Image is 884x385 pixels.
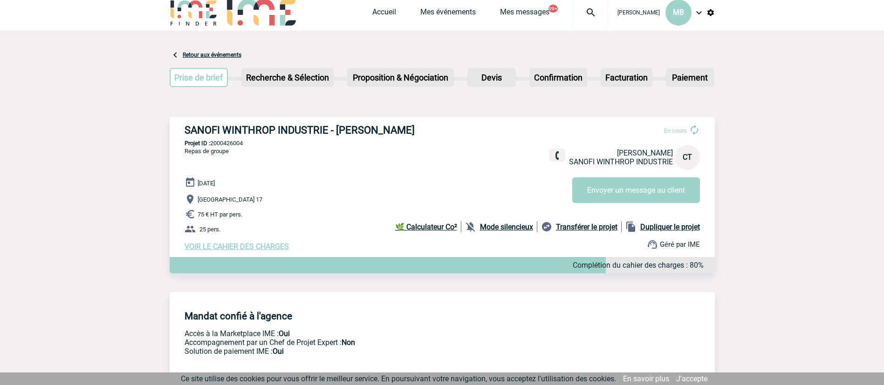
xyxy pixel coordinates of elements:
span: 75 € HT par pers. [198,211,242,218]
p: Prestation payante [185,338,571,347]
span: En cours [664,127,687,134]
a: En savoir plus [623,374,669,383]
b: Non [342,338,355,347]
b: Oui [273,347,284,356]
span: SANOFI WINTHROP INDUSTRIE [569,157,673,166]
a: Mes messages [500,7,549,20]
p: Facturation [602,69,651,86]
img: support.png [647,239,658,250]
h3: SANOFI WINTHROP INDUSTRIE - [PERSON_NAME] [185,124,464,136]
span: [PERSON_NAME] [617,9,660,16]
a: VOIR LE CAHIER DES CHARGES [185,242,289,251]
img: fixe.png [553,151,562,160]
span: Repas de groupe [185,148,229,155]
p: Conformité aux process achat client, Prise en charge de la facturation, Mutualisation de plusieur... [185,347,571,356]
p: Paiement [667,69,713,86]
a: Retour aux événements [183,52,241,58]
p: Confirmation [530,69,586,86]
span: 25 pers. [199,226,220,233]
button: Envoyer un message au client [572,177,700,203]
b: 🌿 Calculateur Co² [395,223,457,231]
p: Proposition & Négociation [348,69,453,86]
span: Ce site utilise des cookies pour vous offrir le meilleur service. En poursuivant votre navigation... [181,374,616,383]
span: MB [673,8,684,17]
a: Accueil [372,7,396,20]
h4: Mandat confié à l'agence [185,311,292,322]
b: Dupliquer le projet [640,223,700,231]
b: Mode silencieux [480,223,533,231]
p: Prise de brief [171,69,227,86]
a: Mes événements [420,7,476,20]
a: 🌿 Calculateur Co² [395,221,461,232]
b: Transférer le projet [556,223,617,231]
span: CT [683,153,692,162]
b: Oui [279,329,290,338]
img: file_copy-black-24dp.png [625,221,637,232]
p: Accès à la Marketplace IME : [185,329,571,338]
span: [GEOGRAPHIC_DATA] 17 [198,196,262,203]
span: [DATE] [198,180,215,187]
p: Devis [468,69,515,86]
p: 2000426004 [170,140,715,147]
p: Recherche & Sélection [242,69,333,86]
b: Projet ID : [185,140,210,147]
button: 99+ [548,5,558,13]
span: [PERSON_NAME] [617,149,673,157]
span: Géré par IME [660,240,700,249]
a: J'accepte [676,374,707,383]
